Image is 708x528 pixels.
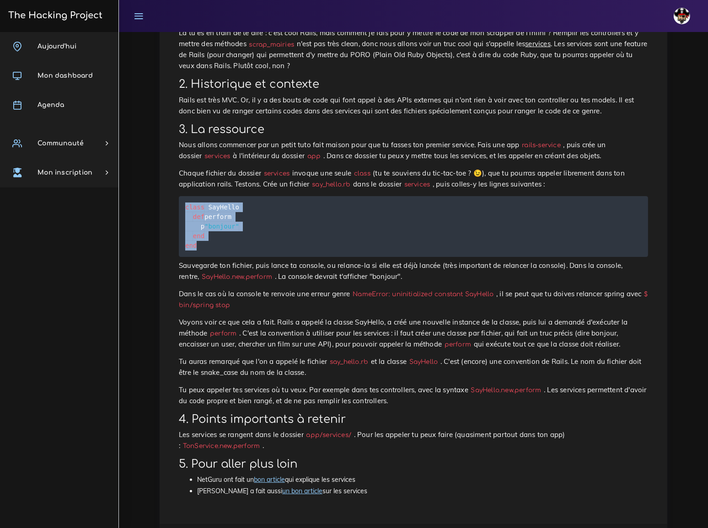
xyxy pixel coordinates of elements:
code: NameError: uninitialized constant SayHello [350,289,497,299]
code: $ bin/spring stop [179,289,648,310]
img: avatar [674,8,690,24]
p: Nous allons commencer par un petit tuto fait maison pour que tu fasses ton premier service. Fais ... [179,139,648,161]
code: SayHello [407,357,440,367]
code: scrap_mairies [247,40,297,49]
code: app [305,151,323,161]
code: say_hello.rb [327,357,371,367]
code: SayHello.new.perform [199,272,274,282]
a: un bon article [282,487,322,495]
li: NetGuru ont fait un qui explique les services [197,474,648,485]
h2: 4. Points importants à retenir [179,413,648,426]
code: perform p [185,202,239,251]
span: Mon inscription [38,169,92,176]
p: Tu auras remarqué que l'on a appelé le fichier et la classe . C'est (encore) une convention de Ra... [179,356,648,378]
a: bon article [254,475,285,484]
code: perform [442,340,474,349]
span: end [193,232,204,240]
code: rails-service [520,140,563,150]
span: SayHello [209,203,239,211]
h2: 2. Historique et contexte [179,78,648,91]
span: class [185,203,204,211]
code: app/services/ [304,430,354,440]
h3: The Hacking Project [5,11,102,21]
p: Tu peux appeler tes services où tu veux. Par exemple dans tes controllers, avec la syntaxe . Les ... [179,384,648,406]
p: Là tu es en train de te dire : c'est cool Rails, mais comment je fais pour y mettre le code de mo... [179,27,648,71]
code: services [402,180,433,189]
p: Voyons voir ce que cela a fait. Rails a appelé la classe SayHello, a créé une nouvelle instance d... [179,317,648,350]
span: def [193,213,204,220]
p: Les services se rangent dans le dossier . Pour les appeler tu peux faire (quasiment partout dans ... [179,429,648,451]
code: perform [207,329,239,338]
code: say_hello.rb [310,180,354,189]
li: [PERSON_NAME] a fait aussi sur les services [197,485,648,497]
code: services [202,151,233,161]
p: Chaque fichier du dossier invoque une seule (tu te souviens du tic-tac-toe ? 😉), que tu pourras a... [179,168,648,190]
p: Sauvegarde ton fichier, puis lance ta console, ou relance-la si elle est déjà lancée (très import... [179,260,648,282]
span: "bonjour" [204,223,239,230]
span: Mon dashboard [38,72,93,79]
code: class [351,169,373,178]
span: Aujourd'hui [38,43,76,50]
h2: 5. Pour aller plus loin [179,458,648,471]
span: end [185,242,197,249]
code: services [261,169,292,178]
h2: 3. La ressource [179,123,648,136]
code: SayHello.new.perform [468,385,544,395]
code: TonService.new.perform [180,441,263,451]
u: services [525,39,551,48]
span: Communauté [38,140,84,147]
p: Dans le cas où la console te renvoie une erreur genre , il se peut que tu doives relancer spring ... [179,288,648,310]
span: Agenda [38,101,64,108]
p: Rails est très MVC. Or, il y a des bouts de code qui font appel à des APIs externes qui n'ont rie... [179,95,648,117]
